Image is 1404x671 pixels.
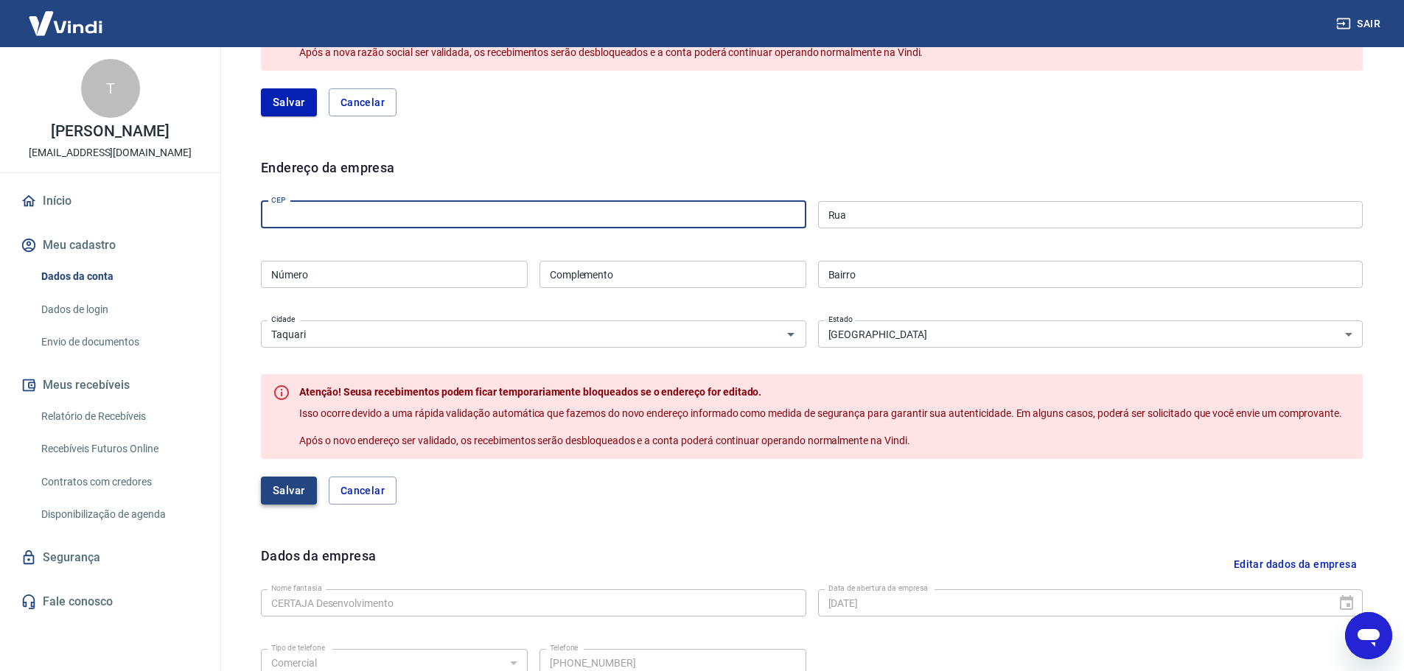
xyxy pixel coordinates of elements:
[329,88,397,116] button: Cancelar
[18,369,203,401] button: Meus recebíveis
[271,314,295,325] label: Cidade
[329,477,397,505] button: Cancelar
[18,586,203,618] a: Fale conosco
[261,477,317,505] button: Salvar
[29,145,192,161] p: [EMAIL_ADDRESS][DOMAIN_NAME]
[261,88,317,116] button: Salvar
[18,541,203,574] a: Segurança
[550,642,579,653] label: Telefone
[35,327,203,357] a: Envio de documentos
[271,642,325,653] label: Tipo de telefone
[271,583,322,594] label: Nome fantasia
[299,386,761,398] span: Atenção! Seusa recebimentos podem ficar temporariamente bloqueados se o endereço for editado.
[35,261,203,292] a: Dados da conta
[299,435,910,446] span: Após o novo endereço ser validado, os recebimentos serão desbloqueados e a conta poderá continuar...
[828,314,853,325] label: Estado
[261,546,376,583] h6: Dados da empresa
[818,589,1327,616] input: DD/MM/YYYY
[35,467,203,497] a: Contratos com credores
[18,185,203,217] a: Início
[1333,10,1386,38] button: Sair
[261,158,395,195] h6: Endereço da empresa
[299,407,1342,419] span: Isso ocorre devido a uma rápida validação automática que fazemos do novo endereço informado como ...
[828,583,928,594] label: Data de abertura da empresa
[51,124,169,139] p: [PERSON_NAME]
[35,499,203,530] a: Disponibilização de agenda
[35,401,203,432] a: Relatório de Recebíveis
[18,1,113,46] img: Vindi
[780,324,801,345] button: Abrir
[265,325,758,343] input: Digite aqui algumas palavras para buscar a cidade
[35,295,203,325] a: Dados de login
[271,194,285,205] label: CEP
[35,434,203,464] a: Recebíveis Futuros Online
[1228,546,1363,583] button: Editar dados da empresa
[1345,612,1392,659] iframe: Botão para abrir a janela de mensagens
[81,59,140,118] div: T
[18,229,203,261] button: Meu cadastro
[299,46,923,58] span: Após a nova razão social ser validada, os recebimentos serão desbloqueados e a conta poderá conti...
